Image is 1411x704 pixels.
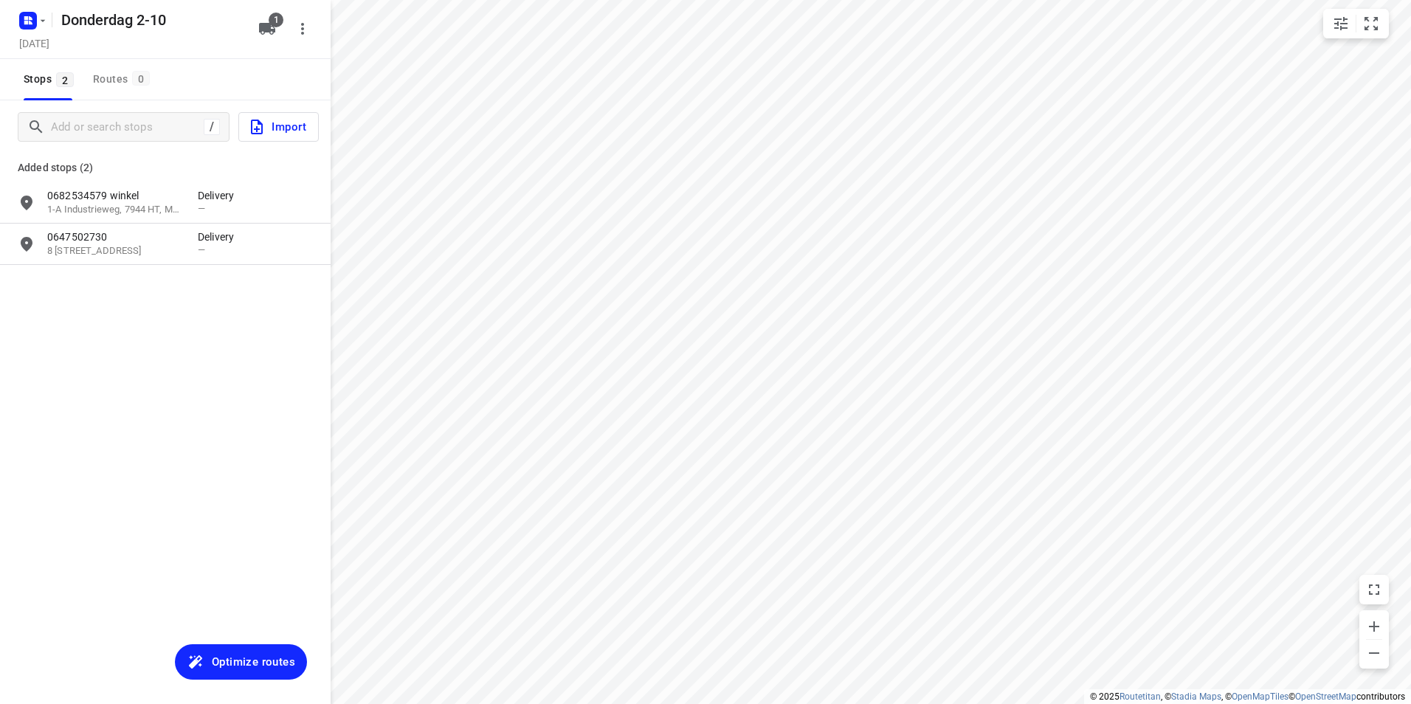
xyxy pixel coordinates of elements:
[1356,9,1386,38] button: Fit zoom
[18,159,313,176] p: Added stops (2)
[175,644,307,680] button: Optimize routes
[132,71,150,86] span: 0
[1326,9,1356,38] button: Map settings
[51,116,204,139] input: Add or search stops
[230,112,319,142] a: Import
[47,188,183,203] p: 0682534579 winkel
[47,203,183,217] p: 1-A Industrieweg, 7944 HT, Meppel, [GEOGRAPHIC_DATA]
[212,652,295,672] span: Optimize routes
[24,70,78,89] span: Stops
[56,72,74,87] span: 2
[47,244,183,258] p: 8 Ooievaarstraat, 9203 BP, Drachten, NL
[93,70,154,89] div: Routes
[288,14,317,44] button: More
[252,14,282,44] button: 1
[47,230,183,244] p: 0647502730
[198,244,205,255] span: —
[269,13,283,27] span: 1
[13,35,55,52] h5: Project date
[204,119,220,135] div: /
[1120,691,1161,702] a: Routetitan
[238,112,319,142] button: Import
[1090,691,1405,702] li: © 2025 , © , © © contributors
[1171,691,1221,702] a: Stadia Maps
[1323,9,1389,38] div: small contained button group
[1295,691,1356,702] a: OpenStreetMap
[198,188,242,203] p: Delivery
[248,117,306,137] span: Import
[198,230,242,244] p: Delivery
[55,8,246,32] h5: Rename
[198,203,205,214] span: —
[1232,691,1288,702] a: OpenMapTiles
